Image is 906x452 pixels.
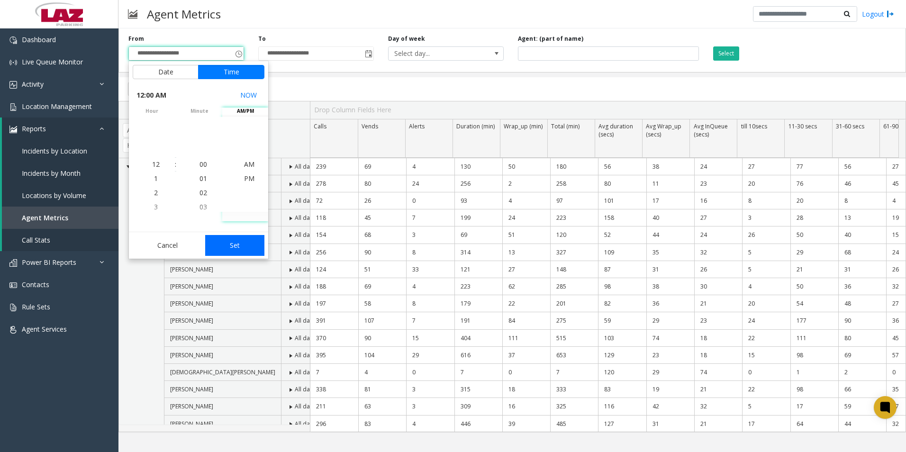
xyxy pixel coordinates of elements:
[406,278,454,295] td: 4
[694,175,742,192] td: 23
[550,226,598,244] td: 120
[741,122,767,130] span: till 10secs
[713,46,739,61] button: Select
[838,175,886,192] td: 46
[358,261,406,278] td: 51
[502,226,550,244] td: 51
[838,330,886,347] td: 80
[550,278,598,295] td: 285
[170,282,213,290] span: [PERSON_NAME]
[199,160,207,169] span: 00
[406,158,454,175] td: 4
[310,364,358,381] td: 7
[454,175,502,192] td: 256
[409,122,425,130] span: Alerts
[136,89,166,102] span: 12:00 AM
[123,138,165,153] span: Hour
[170,420,213,428] span: [PERSON_NAME]
[838,295,886,312] td: 48
[133,235,202,256] button: Cancel
[742,209,790,226] td: 3
[838,192,886,209] td: 8
[205,235,265,256] button: Set
[310,192,358,209] td: 72
[788,122,817,130] span: 11-30 secs
[2,140,118,162] a: Incidents by Location
[154,188,158,197] span: 2
[358,398,406,415] td: 63
[295,282,318,290] span: All dates
[551,122,580,130] span: Total (min)
[742,261,790,278] td: 5
[838,381,886,398] td: 66
[22,325,67,334] span: Agent Services
[406,347,454,364] td: 29
[646,398,694,415] td: 42
[598,192,646,209] td: 101
[454,158,502,175] td: 130
[694,192,742,209] td: 16
[646,209,694,226] td: 40
[502,347,550,364] td: 37
[646,364,694,381] td: 29
[142,2,226,26] h3: Agent Metrics
[295,248,318,256] span: All dates
[199,188,207,197] span: 02
[358,226,406,244] td: 68
[598,364,646,381] td: 120
[358,278,406,295] td: 69
[310,261,358,278] td: 124
[598,122,633,138] span: Avg duration (secs)
[258,35,266,43] label: To
[502,261,550,278] td: 27
[406,192,454,209] td: 0
[454,192,502,209] td: 93
[454,278,502,295] td: 223
[454,416,502,433] td: 446
[454,381,502,398] td: 315
[199,202,207,211] span: 03
[502,244,550,261] td: 13
[550,209,598,226] td: 223
[518,35,583,43] label: Agent: (part of name)
[694,295,742,312] td: 21
[454,209,502,226] td: 199
[598,398,646,415] td: 116
[790,192,838,209] td: 20
[838,347,886,364] td: 69
[550,158,598,175] td: 180
[454,312,502,329] td: 191
[358,347,406,364] td: 104
[502,278,550,295] td: 62
[358,209,406,226] td: 45
[233,47,244,60] span: Toggle popup
[790,381,838,398] td: 98
[133,65,199,79] button: Date tab
[198,65,264,79] button: Time tab
[295,420,318,428] span: All dates
[2,118,118,140] a: Reports
[295,368,318,376] span: All dates
[550,398,598,415] td: 325
[22,191,86,200] span: Locations by Volume
[790,330,838,347] td: 111
[598,295,646,312] td: 82
[598,416,646,433] td: 127
[295,351,318,359] span: All dates
[175,160,176,169] div: :
[454,330,502,347] td: 404
[790,209,838,226] td: 28
[295,197,318,205] span: All dates
[790,364,838,381] td: 1
[22,169,81,178] span: Incidents by Month
[295,334,318,342] span: All dates
[295,265,318,273] span: All dates
[550,244,598,261] td: 327
[502,312,550,329] td: 84
[9,59,17,66] img: 'icon'
[502,330,550,347] td: 111
[295,402,318,410] span: All dates
[646,278,694,295] td: 38
[502,398,550,415] td: 16
[128,2,137,26] img: pageIcon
